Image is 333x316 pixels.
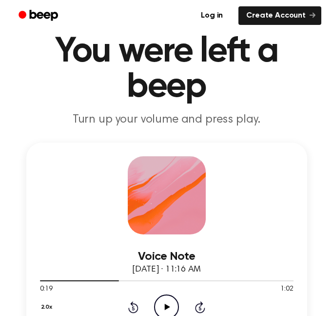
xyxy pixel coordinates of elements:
[12,34,321,105] h1: You were left a beep
[280,284,293,295] span: 1:02
[12,112,321,127] p: Turn up your volume and press play.
[191,4,233,27] a: Log in
[12,6,67,25] a: Beep
[40,250,294,263] h3: Voice Note
[132,265,200,274] span: [DATE] · 11:16 AM
[238,6,321,25] a: Create Account
[40,299,56,316] button: 2.0x
[40,284,53,295] span: 0:19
